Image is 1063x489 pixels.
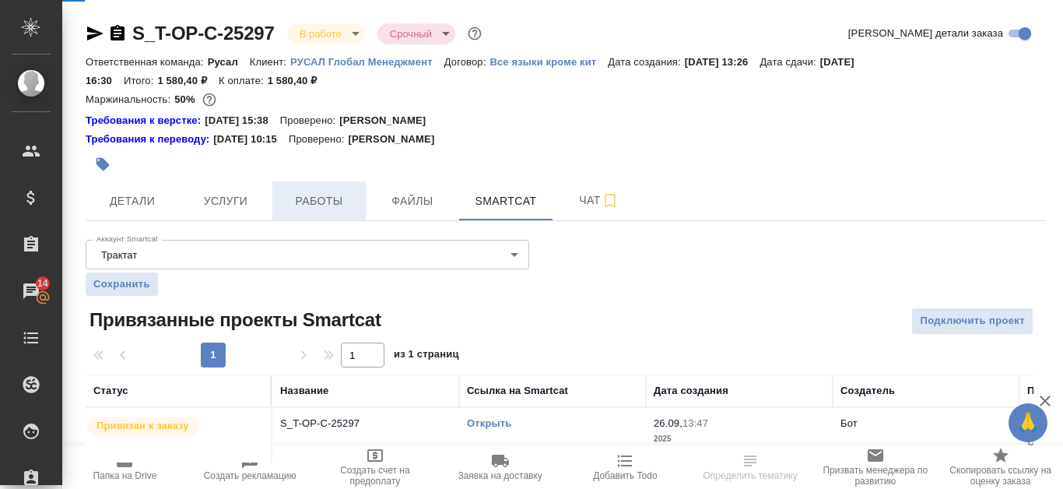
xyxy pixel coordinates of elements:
[654,417,682,429] p: 26.09,
[385,27,437,40] button: Срочный
[654,383,728,399] div: Дата создания
[124,75,157,86] p: Итого:
[467,417,511,429] a: Открыть
[911,308,1033,335] button: Подключить проект
[465,23,485,44] button: Доп статусы указывают на важность/срочность заказа
[280,416,451,431] p: S_T-OP-C-25297
[840,383,895,399] div: Создатель
[282,192,356,211] span: Работы
[204,470,296,481] span: Создать рекламацию
[86,308,381,332] span: Привязанные проекты Smartcat
[563,445,688,489] button: Добавить Todo
[467,383,568,399] div: Ссылка на Smartcat
[489,55,608,68] a: Все языки кроме кит
[86,93,174,105] p: Маржинальность:
[947,465,1054,487] span: Скопировать ссылку на оценку заказа
[348,132,446,147] p: [PERSON_NAME]
[823,465,929,487] span: Призвать менеджера по развитию
[287,23,365,44] div: В работе
[93,470,156,481] span: Папка на Drive
[268,75,329,86] p: 1 580,40 ₽
[608,56,684,68] p: Дата создания:
[813,445,938,489] button: Призвать менеджера по развитию
[468,192,543,211] span: Smartcat
[458,470,542,481] span: Заявка на доставку
[938,445,1063,489] button: Скопировать ссылку на оценку заказа
[1015,406,1041,439] span: 🙏
[93,276,150,292] span: Сохранить
[703,470,797,481] span: Определить тематику
[920,312,1025,330] span: Подключить проект
[132,23,275,44] a: S_T-OP-C-25297
[295,27,346,40] button: В работе
[840,417,858,429] p: Бот
[394,345,459,368] span: из 1 страниц
[688,445,813,489] button: Определить тематику
[289,132,349,147] p: Проверено:
[93,383,128,399] div: Статус
[682,417,708,429] p: 13:47
[208,56,250,68] p: Русал
[339,113,437,128] p: [PERSON_NAME]
[760,56,819,68] p: Дата сдачи:
[290,56,444,68] p: РУСАЛ Глобал Менеджмент
[28,276,58,291] span: 14
[250,56,290,68] p: Клиент:
[4,272,58,311] a: 14
[290,55,444,68] a: РУСАЛ Глобал Менеджмент
[86,24,104,43] button: Скопировать ссылку для ЯМессенджера
[848,26,1003,41] span: [PERSON_NAME] детали заказа
[188,445,313,489] button: Создать рекламацию
[685,56,760,68] p: [DATE] 13:26
[213,132,289,147] p: [DATE] 10:15
[86,147,120,181] button: Добавить тэг
[280,113,340,128] p: Проверено:
[86,132,213,147] a: Требования к переводу:
[96,418,189,434] p: Привязан к заказу
[322,465,429,487] span: Создать счет на предоплату
[1009,403,1047,442] button: 🙏
[174,93,198,105] p: 50%
[313,445,438,489] button: Создать счет на предоплату
[219,75,268,86] p: К оплате:
[108,24,127,43] button: Скопировать ссылку
[96,248,142,262] button: Трактат
[280,383,328,399] div: Название
[86,113,205,128] a: Требования к верстке:
[62,445,188,489] button: Папка на Drive
[205,113,280,128] p: [DATE] 15:38
[157,75,219,86] p: 1 580,40 ₽
[86,273,158,296] button: Сохранить
[86,240,529,269] div: Трактат
[444,56,490,68] p: Договор:
[437,445,563,489] button: Заявка на доставку
[601,192,619,210] svg: Подписаться
[593,470,657,481] span: Добавить Todo
[562,191,637,210] span: Чат
[654,431,825,447] p: 2025
[86,113,205,128] div: Нажми, чтобы открыть папку с инструкцией
[377,23,455,44] div: В работе
[375,192,450,211] span: Файлы
[95,192,170,211] span: Детали
[188,192,263,211] span: Услуги
[86,56,208,68] p: Ответственная команда:
[489,56,608,68] p: Все языки кроме кит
